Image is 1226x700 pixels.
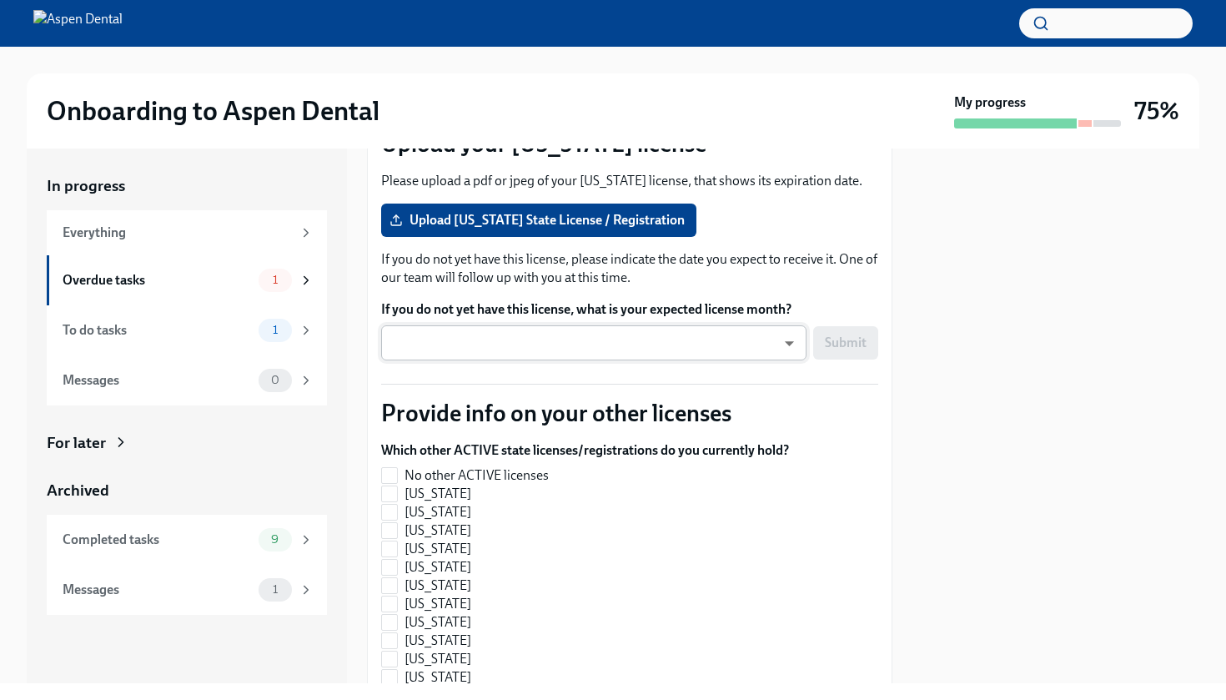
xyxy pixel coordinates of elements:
a: To do tasks1 [47,305,327,355]
span: No other ACTIVE licenses [404,466,549,485]
div: For later [47,432,106,454]
strong: My progress [954,93,1026,112]
div: ​ [381,325,806,360]
span: 0 [261,374,289,386]
div: To do tasks [63,321,252,340]
span: 9 [261,533,289,546]
a: Messages0 [47,355,327,405]
p: Provide info on your other licenses [381,398,878,428]
div: Messages [63,581,252,599]
span: [US_STATE] [404,540,471,558]
span: 1 [263,583,288,596]
span: [US_STATE] [404,485,471,503]
span: [US_STATE] [404,613,471,632]
a: Overdue tasks1 [47,255,327,305]
span: 1 [263,324,288,336]
span: [US_STATE] [404,632,471,650]
p: Please upload a pdf or jpeg of your [US_STATE] license, that shows its expiration date. [381,172,878,190]
div: Messages [63,371,252,390]
p: If you do not yet have this license, please indicate the date you expect to receive it. One of ou... [381,250,878,287]
span: [US_STATE] [404,577,471,595]
span: [US_STATE] [404,650,471,668]
span: [US_STATE] [404,521,471,540]
span: 1 [263,274,288,286]
label: If you do not yet have this license, what is your expected license month? [381,300,878,319]
h3: 75% [1134,96,1179,126]
span: Upload [US_STATE] State License / Registration [393,212,685,229]
a: Archived [47,480,327,501]
label: Which other ACTIVE state licenses/registrations do you currently hold? [381,441,789,460]
div: Everything [63,224,292,242]
h2: Onboarding to Aspen Dental [47,94,379,128]
div: Completed tasks [63,531,252,549]
span: [US_STATE] [404,668,471,687]
label: Upload [US_STATE] State License / Registration [381,204,696,237]
a: Messages1 [47,565,327,615]
a: Everything [47,210,327,255]
div: Overdue tasks [63,271,252,290]
a: In progress [47,175,327,197]
span: [US_STATE] [404,558,471,577]
a: For later [47,432,327,454]
span: [US_STATE] [404,503,471,521]
img: Aspen Dental [33,10,123,37]
span: [US_STATE] [404,595,471,613]
a: Completed tasks9 [47,515,327,565]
